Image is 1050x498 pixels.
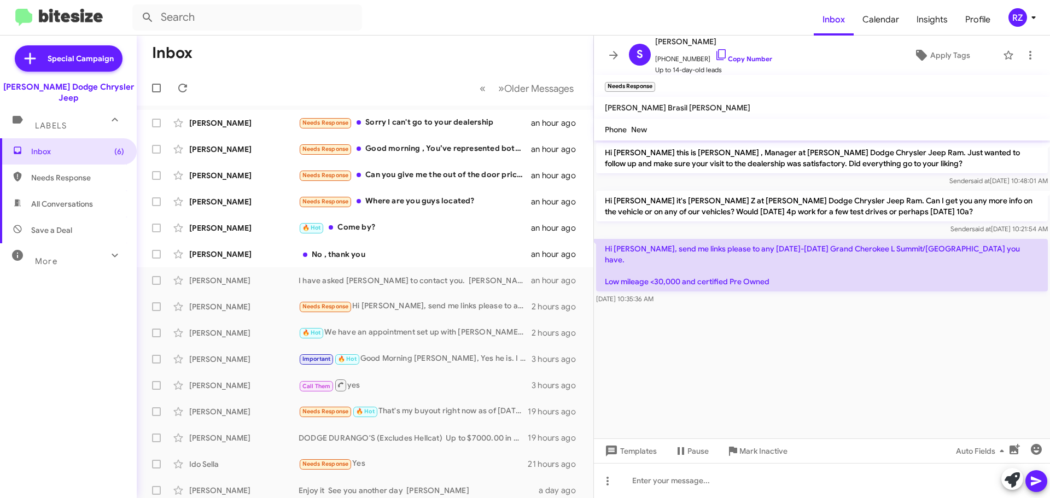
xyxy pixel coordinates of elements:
p: Hi [PERSON_NAME] this is [PERSON_NAME] , Manager at [PERSON_NAME] Dodge Chrysler Jeep Ram. Just w... [596,143,1048,173]
span: New [631,125,647,134]
div: an hour ago [531,222,585,233]
span: [PERSON_NAME] [655,35,772,48]
span: Needs Response [302,198,349,205]
button: Previous [473,77,492,99]
p: Hi [PERSON_NAME] it's [PERSON_NAME] Z at [PERSON_NAME] Dodge Chrysler Jeep Ram. Can I get you any... [596,191,1048,221]
div: Good Morning [PERSON_NAME], Yes he is. I will book a tentative for 5.00 [DATE]. [299,353,532,365]
div: [PERSON_NAME] [189,144,299,155]
div: Come by? [299,221,531,234]
span: Needs Response [31,172,124,183]
div: an hour ago [531,144,585,155]
div: 2 hours ago [532,327,585,338]
span: Apply Tags [930,45,970,65]
span: Pause [687,441,709,461]
span: Needs Response [302,408,349,415]
span: Sender [DATE] 10:48:01 AM [949,177,1048,185]
span: Needs Response [302,460,349,467]
div: [PERSON_NAME] [189,118,299,128]
a: Inbox [814,4,854,36]
span: Needs Response [302,145,349,153]
span: Phone [605,125,627,134]
span: [DATE] 10:35:36 AM [596,295,654,303]
div: Enjoy it See you another day [PERSON_NAME] [299,485,539,496]
span: said at [971,177,990,185]
button: Templates [594,441,666,461]
div: 3 hours ago [532,380,585,391]
span: Call Them [302,383,331,390]
div: 21 hours ago [528,459,585,470]
div: [PERSON_NAME] [189,249,299,260]
button: Auto Fields [947,441,1017,461]
a: Profile [956,4,999,36]
div: Where are you guys located? [299,195,531,208]
div: We have an appointment set up with [PERSON_NAME] for [DATE] at 5:30 pm. [299,326,532,339]
div: I have asked [PERSON_NAME] to contact you. [PERSON_NAME] [299,275,531,286]
div: [PERSON_NAME] [189,275,299,286]
div: 19 hours ago [528,432,585,443]
span: Important [302,355,331,362]
div: an hour ago [531,249,585,260]
span: Mark Inactive [739,441,787,461]
div: Hi [PERSON_NAME], send me links please to any [DATE]-[DATE] Grand Cherokee L Summit/[GEOGRAPHIC_D... [299,300,532,313]
div: [PERSON_NAME] [189,301,299,312]
div: an hour ago [531,170,585,181]
span: Up to 14-day-old leads [655,65,772,75]
div: [PERSON_NAME] [189,327,299,338]
span: All Conversations [31,198,93,209]
small: Needs Response [605,82,655,92]
p: Hi [PERSON_NAME], send me links please to any [DATE]-[DATE] Grand Cherokee L Summit/[GEOGRAPHIC_D... [596,239,1048,291]
h1: Inbox [152,44,192,62]
button: RZ [999,8,1038,27]
span: Auto Fields [956,441,1008,461]
span: (6) [114,146,124,157]
button: Next [492,77,580,99]
div: [PERSON_NAME] [189,354,299,365]
span: Save a Deal [31,225,72,236]
span: Templates [603,441,657,461]
span: Older Messages [504,83,574,95]
div: [PERSON_NAME] [189,485,299,496]
div: yes [299,378,532,392]
a: Insights [908,4,956,36]
div: [PERSON_NAME] [189,432,299,443]
span: Needs Response [302,172,349,179]
span: Labels [35,121,67,131]
div: an hour ago [531,196,585,207]
span: Needs Response [302,303,349,310]
button: Apply Tags [885,45,997,65]
div: Can you give me the out of the door price please [299,169,531,181]
button: Mark Inactive [717,441,796,461]
span: S [637,46,643,63]
span: said at [972,225,991,233]
div: an hour ago [531,275,585,286]
a: Special Campaign [15,45,122,72]
span: 🔥 Hot [338,355,357,362]
span: Sender [DATE] 10:21:54 AM [950,225,1048,233]
span: [PERSON_NAME] Brasil [PERSON_NAME] [605,103,750,113]
div: [PERSON_NAME] [189,380,299,391]
div: [PERSON_NAME] [189,406,299,417]
div: an hour ago [531,118,585,128]
div: 2 hours ago [532,301,585,312]
div: Yes [299,458,528,470]
div: 19 hours ago [528,406,585,417]
div: a day ago [539,485,585,496]
input: Search [132,4,362,31]
span: Needs Response [302,119,349,126]
button: Pause [666,441,717,461]
span: » [498,81,504,95]
div: Sorry I can't go to your dealership [299,116,531,129]
div: Good morning , You’ve represented both yourself and the dealership very well. It’s refreshing to ... [299,143,531,155]
div: That's my buyout right now as of [DATE] [299,405,528,418]
div: RZ [1008,8,1027,27]
a: Calendar [854,4,908,36]
div: DODGE DURANGO'S (Excludes Hellcat) Up to $7000.00 in Rebates and Incentives for qualifying clients. [299,432,528,443]
span: Inbox [31,146,124,157]
div: Ido Sella [189,459,299,470]
div: 3 hours ago [532,354,585,365]
span: 🔥 Hot [302,224,321,231]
